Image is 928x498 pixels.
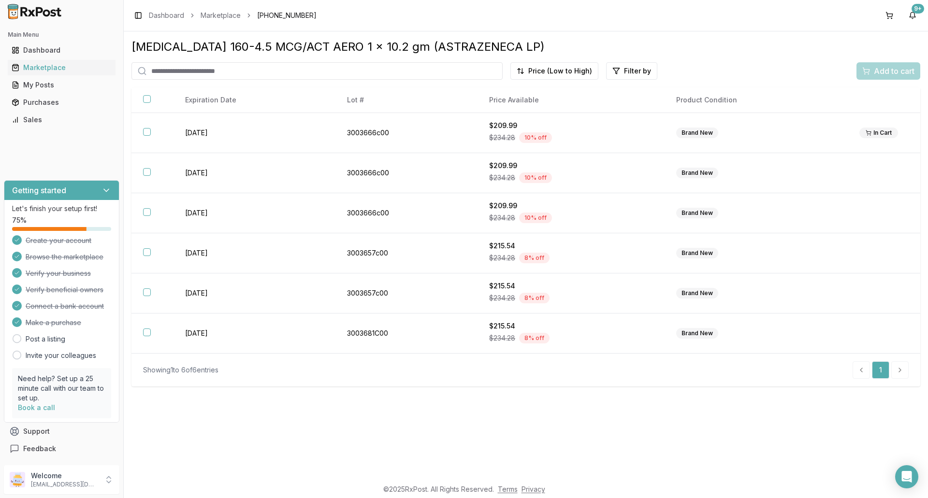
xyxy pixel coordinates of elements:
div: Dashboard [12,45,112,55]
div: [MEDICAL_DATA] 160-4.5 MCG/ACT AERO 1 x 10.2 gm (ASTRAZENECA LP) [131,39,920,55]
div: Brand New [676,288,718,299]
p: Welcome [31,471,98,481]
a: 1 [872,361,889,379]
a: Dashboard [8,42,116,59]
h3: Getting started [12,185,66,196]
button: Support [4,423,119,440]
a: Invite your colleagues [26,351,96,360]
a: Purchases [8,94,116,111]
div: 8 % off [519,333,550,343]
td: 3003657c00 [335,233,478,273]
button: Feedback [4,440,119,457]
td: [DATE] [174,233,335,273]
td: [DATE] [174,193,335,233]
a: Terms [498,485,518,493]
p: Let's finish your setup first! [12,204,111,213]
p: Need help? Set up a 25 minute call with our team to set up. [18,374,105,403]
span: Make a purchase [26,318,81,327]
span: $234.28 [489,133,515,142]
span: $234.28 [489,213,515,223]
div: Marketplace [12,63,112,72]
td: [DATE] [174,313,335,354]
button: Filter by [606,62,657,80]
span: Create your account [26,236,91,245]
div: $215.54 [489,281,653,291]
span: Verify your business [26,269,91,278]
p: [EMAIL_ADDRESS][DOMAIN_NAME] [31,481,98,488]
td: 3003666c00 [335,193,478,233]
button: Sales [4,112,119,128]
td: 3003681C00 [335,313,478,354]
td: [DATE] [174,113,335,153]
th: Lot # [335,87,478,113]
img: RxPost Logo [4,4,66,19]
h2: Main Menu [8,31,116,39]
button: Dashboard [4,43,119,58]
a: Sales [8,111,116,128]
button: Price (Low to High) [510,62,598,80]
div: Brand New [676,208,718,218]
div: $209.99 [489,201,653,211]
div: Brand New [676,248,718,258]
div: My Posts [12,80,112,90]
span: Connect a bank account [26,301,104,311]
button: Purchases [4,95,119,110]
span: Price (Low to High) [528,66,592,76]
div: $215.54 [489,241,653,251]
span: Browse the marketplace [26,252,103,262]
div: Purchases [12,98,112,107]
div: Showing 1 to 6 of 6 entries [143,365,218,375]
a: My Posts [8,76,116,94]
div: $215.54 [489,321,653,331]
th: Expiration Date [174,87,335,113]
span: $234.28 [489,333,515,343]
div: Sales [12,115,112,125]
span: $234.28 [489,253,515,263]
div: Open Intercom Messenger [895,465,918,488]
img: User avatar [10,472,25,487]
a: Marketplace [201,11,241,20]
span: $234.28 [489,293,515,303]
a: Post a listing [26,334,65,344]
button: My Posts [4,77,119,93]
div: Brand New [676,168,718,178]
div: 9+ [912,4,924,14]
div: 8 % off [519,253,550,263]
td: 3003657c00 [335,273,478,313]
span: 75 % [12,215,27,225]
button: 9+ [905,8,920,23]
nav: breadcrumb [149,11,317,20]
td: [DATE] [174,273,335,313]
a: Privacy [522,485,545,493]
nav: pagination [853,361,909,379]
td: [DATE] [174,153,335,193]
div: 10 % off [519,172,552,183]
th: Product Condition [665,87,848,113]
span: Filter by [624,66,651,76]
div: In Cart [859,128,898,138]
span: [PHONE_NUMBER] [257,11,317,20]
div: 10 % off [519,213,552,223]
div: Brand New [676,128,718,138]
span: $234.28 [489,173,515,183]
button: Marketplace [4,60,119,75]
th: Price Available [478,87,665,113]
div: $209.99 [489,161,653,171]
div: Brand New [676,328,718,339]
span: Feedback [23,444,56,454]
div: 10 % off [519,132,552,143]
td: 3003666c00 [335,113,478,153]
div: $209.99 [489,121,653,130]
a: Dashboard [149,11,184,20]
div: 8 % off [519,293,550,303]
span: Verify beneficial owners [26,285,103,295]
a: Book a call [18,403,55,412]
a: Marketplace [8,59,116,76]
td: 3003666c00 [335,153,478,193]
